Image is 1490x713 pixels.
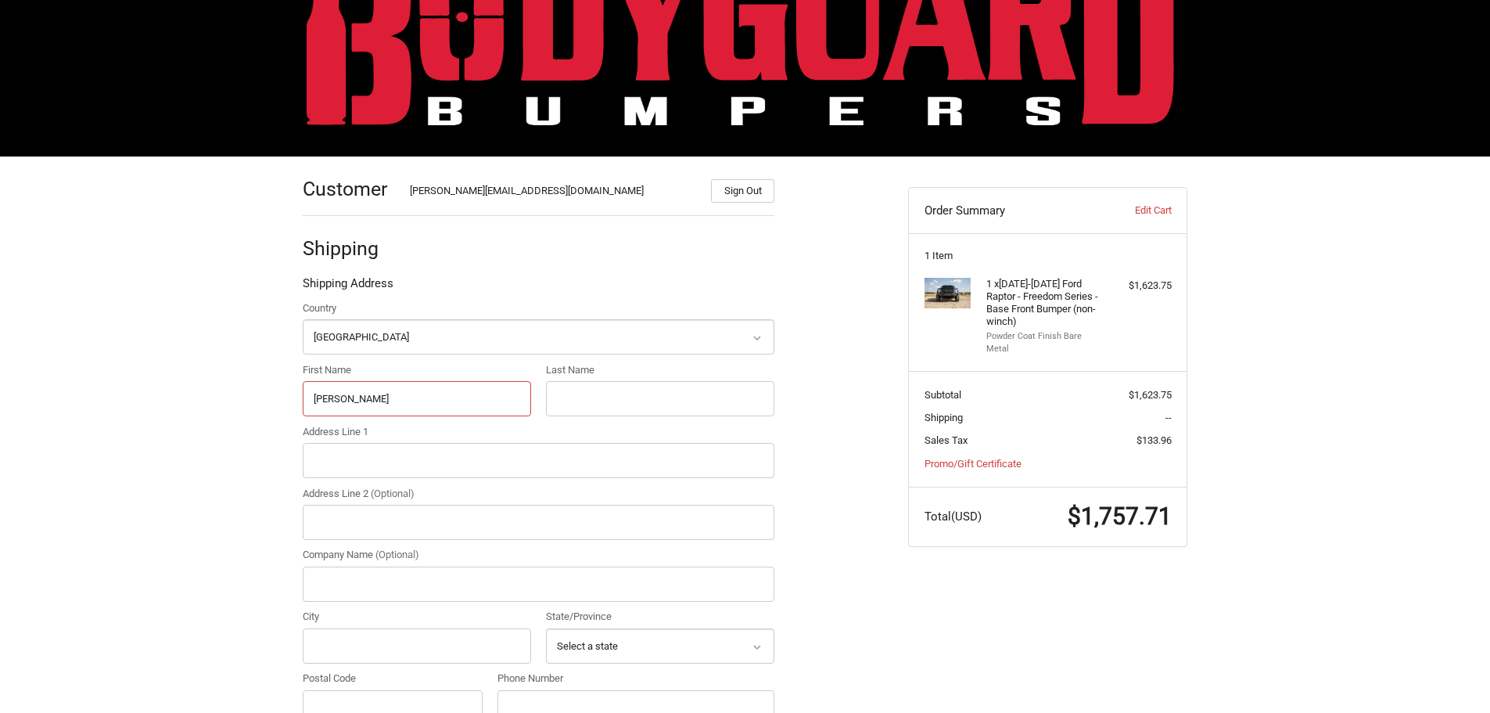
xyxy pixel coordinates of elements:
h3: Order Summary [925,203,1094,218]
small: (Optional) [375,549,419,560]
label: Country [303,301,774,316]
label: Company Name [303,547,774,563]
small: (Optional) [371,488,415,499]
h4: 1 x [DATE]-[DATE] Ford Raptor - Freedom Series - Base Front Bumper (non-winch) [986,278,1106,329]
span: -- [1165,412,1172,423]
span: $133.96 [1136,434,1172,446]
span: Subtotal [925,389,961,401]
a: Edit Cart [1093,203,1171,218]
label: Last Name [546,362,774,378]
a: Promo/Gift Certificate [925,458,1021,470]
span: $1,757.71 [1068,502,1172,530]
h2: Customer [303,177,394,201]
div: $1,623.75 [1110,278,1172,293]
label: State/Province [546,609,774,625]
label: Postal Code [303,671,483,686]
label: Address Line 2 [303,486,774,502]
div: [PERSON_NAME][EMAIL_ADDRESS][DOMAIN_NAME] [410,183,696,203]
button: Sign Out [711,179,774,203]
li: Powder Coat Finish Bare Metal [986,330,1106,356]
label: Address Line 1 [303,424,774,440]
label: Phone Number [497,671,774,686]
h3: 1 Item [925,250,1172,262]
span: Total (USD) [925,510,982,524]
span: Sales Tax [925,434,968,446]
label: First Name [303,362,531,378]
h2: Shipping [303,236,394,261]
iframe: Chat Widget [1412,638,1490,713]
legend: Shipping Address [303,275,393,300]
label: City [303,609,531,625]
span: Shipping [925,412,963,423]
span: $1,623.75 [1129,389,1172,401]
